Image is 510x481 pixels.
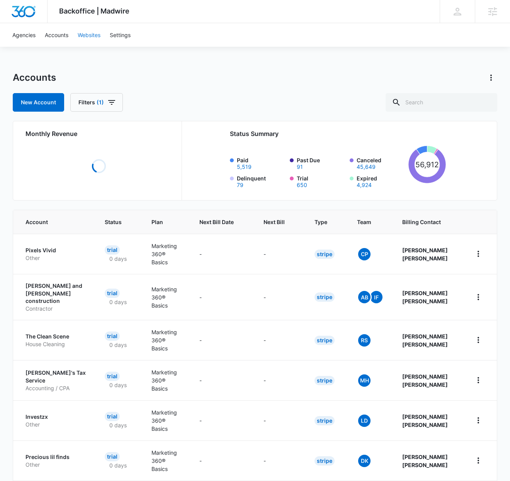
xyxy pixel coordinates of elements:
[314,336,335,345] div: Stripe
[190,360,254,400] td: -
[25,282,86,305] p: [PERSON_NAME] and [PERSON_NAME] construction
[59,7,129,15] span: Backoffice | Madwire
[472,291,484,303] button: home
[25,333,86,348] a: The Clean SceneHouse Cleaning
[472,374,484,386] button: home
[230,129,446,138] h2: Status Summary
[370,291,382,303] span: IF
[358,334,371,347] span: RS
[105,381,131,389] p: 0 days
[190,440,254,481] td: -
[314,416,335,425] div: Stripe
[190,234,254,274] td: -
[25,333,86,340] p: The Clean Scene
[297,164,303,170] button: Past Due
[151,328,181,352] p: Marketing 360® Basics
[151,368,181,393] p: Marketing 360® Basics
[25,218,75,226] span: Account
[357,164,376,170] button: Canceled
[73,23,105,47] a: Websites
[97,100,104,105] span: (1)
[297,156,345,170] label: Past Due
[263,218,285,226] span: Next Bill
[402,247,448,262] strong: [PERSON_NAME] [PERSON_NAME]
[237,156,285,170] label: Paid
[402,290,448,304] strong: [PERSON_NAME] [PERSON_NAME]
[25,305,86,313] p: Contractor
[357,218,372,226] span: Team
[105,412,120,421] div: Trial
[105,452,120,461] div: Trial
[472,414,484,427] button: home
[25,282,86,312] a: [PERSON_NAME] and [PERSON_NAME] constructionContractor
[105,421,131,429] p: 0 days
[25,254,86,262] p: Other
[485,71,497,84] button: Actions
[357,182,372,188] button: Expired
[358,455,371,467] span: DK
[402,413,448,428] strong: [PERSON_NAME] [PERSON_NAME]
[190,274,254,320] td: -
[25,413,86,428] a: InvestzxOther
[25,384,86,392] p: Accounting / CPA
[357,156,405,170] label: Canceled
[105,331,120,341] div: Trial
[472,334,484,346] button: home
[254,274,305,320] td: -
[25,413,86,421] p: Investzx
[190,320,254,360] td: -
[357,174,405,188] label: Expired
[105,372,120,381] div: Trial
[190,400,254,440] td: -
[105,289,120,298] div: Trial
[25,246,86,262] a: Pixels VividOther
[402,454,448,468] strong: [PERSON_NAME] [PERSON_NAME]
[13,72,56,83] h1: Accounts
[13,93,64,112] a: New Account
[25,421,86,428] p: Other
[25,129,172,138] h2: Monthly Revenue
[105,23,135,47] a: Settings
[358,291,371,303] span: AB
[25,453,86,468] a: Precious lil findsOther
[402,218,454,226] span: Billing Contact
[199,218,234,226] span: Next Bill Date
[358,374,371,387] span: MH
[105,461,131,469] p: 0 days
[105,255,131,263] p: 0 days
[402,333,448,348] strong: [PERSON_NAME] [PERSON_NAME]
[151,449,181,473] p: Marketing 360® Basics
[254,440,305,481] td: -
[472,248,484,260] button: home
[314,292,335,302] div: Stripe
[254,360,305,400] td: -
[151,242,181,266] p: Marketing 360® Basics
[25,369,86,392] a: [PERSON_NAME]'s Tax ServiceAccounting / CPA
[25,369,86,384] p: [PERSON_NAME]'s Tax Service
[314,218,327,226] span: Type
[151,285,181,309] p: Marketing 360® Basics
[297,174,345,188] label: Trial
[472,454,484,467] button: home
[254,400,305,440] td: -
[8,23,40,47] a: Agencies
[151,218,181,226] span: Plan
[386,93,497,112] input: Search
[151,408,181,433] p: Marketing 360® Basics
[402,373,448,388] strong: [PERSON_NAME] [PERSON_NAME]
[237,164,252,170] button: Paid
[25,453,86,461] p: Precious lil finds
[40,23,73,47] a: Accounts
[237,174,285,188] label: Delinquent
[25,461,86,469] p: Other
[70,93,123,112] button: Filters(1)
[314,456,335,466] div: Stripe
[105,218,122,226] span: Status
[105,341,131,349] p: 0 days
[25,246,86,254] p: Pixels Vivid
[358,415,371,427] span: LD
[314,376,335,385] div: Stripe
[25,340,86,348] p: House Cleaning
[358,248,371,260] span: CP
[254,234,305,274] td: -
